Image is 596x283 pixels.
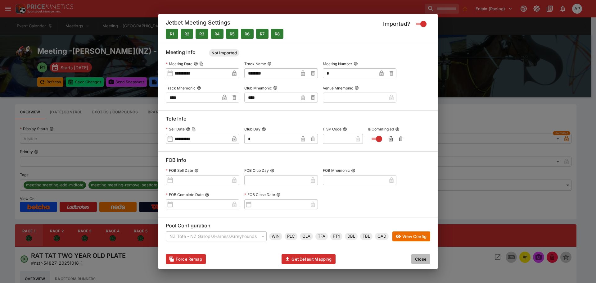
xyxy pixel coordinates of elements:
[300,233,313,240] span: QLA
[273,86,278,90] button: Club Mnemonic
[166,222,430,231] h6: Pool Configuration
[269,233,282,240] span: WIN
[282,254,335,264] button: Get Default Mapping Info
[166,29,178,39] button: Mapped to M4 and Imported
[276,193,281,197] button: FOB Close Date
[166,85,196,91] p: Track Mnemonic
[395,127,400,131] button: Is Commingled
[244,126,260,132] p: Club Day
[244,61,266,66] p: Track Name
[166,116,430,125] h6: Tote Info
[166,231,267,241] div: NZ Tote - NZ Gallops/Harness/Greyhounds
[360,233,372,240] span: TBL
[244,192,275,197] p: FOB Close Date
[360,233,372,240] div: Treble
[166,126,185,132] p: Sell Date
[186,127,190,131] button: Sell DateCopy To Clipboard
[192,127,196,131] button: Copy To Clipboard
[345,233,358,240] span: DBL
[256,29,269,39] button: Mapped to M4 and Imported
[330,233,342,240] div: First Four
[354,62,358,66] button: Meeting Number
[375,233,389,240] div: Tote Pool Quaddie
[343,127,347,131] button: ITSP Code
[323,85,353,91] p: Venue Mnemonic
[323,61,352,66] p: Meeting Number
[392,231,430,241] button: View Config
[315,233,328,240] div: Trifecta
[244,168,269,173] p: FOB Club Day
[199,62,204,66] button: Copy To Clipboard
[181,29,193,39] button: Mapped to M4 and Imported
[323,126,341,132] p: ITSP Code
[244,85,272,91] p: Club Mnemonic
[241,29,253,39] button: Mapped to M4 and Imported
[197,86,201,90] button: Track Mnemonic
[166,168,193,173] p: FOB Sell Date
[375,233,389,240] span: QAD
[209,49,239,57] div: Meeting Status
[166,49,430,59] h6: Meeting Info
[166,19,230,29] h5: Jetbet Meeting Settings
[300,233,313,240] div: Quinella
[262,127,266,131] button: Club Day
[270,168,274,173] button: FOB Club Day
[285,233,297,240] span: PLC
[368,126,394,132] p: Is Commingled
[194,62,198,66] button: Meeting DateCopy To Clipboard
[354,86,359,90] button: Venue Mnemonic
[226,29,238,39] button: Mapped to M4 and Imported
[411,254,430,264] button: Close
[269,233,282,240] div: Win
[267,62,272,66] button: Track Name
[351,168,355,173] button: FOB Mnemonic
[209,50,239,56] span: Not Imported
[285,233,297,240] div: Place
[271,29,283,39] button: Mapped to M4 and Imported
[166,192,204,197] p: FOB Complete Date
[166,157,430,166] h6: FOB Info
[323,168,350,173] p: FOB Mnemonic
[345,233,358,240] div: Running Double
[166,254,206,264] button: Clears data required to update with latest templates
[166,61,192,66] p: Meeting Date
[194,168,199,173] button: FOB Sell Date
[383,20,410,27] h5: Imported?
[315,233,328,240] span: TFA
[211,29,223,39] button: Mapped to M4 and Imported
[330,233,342,240] span: FT4
[205,193,209,197] button: FOB Complete Date
[196,29,208,39] button: Mapped to M4 and Imported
